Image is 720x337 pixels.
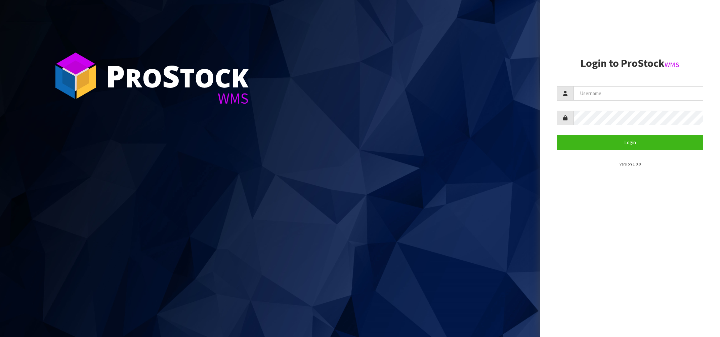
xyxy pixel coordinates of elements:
[106,91,249,106] div: WMS
[162,55,180,96] span: S
[665,60,679,69] small: WMS
[50,50,101,101] img: ProStock Cube
[557,58,703,69] h2: Login to ProStock
[106,55,125,96] span: P
[620,161,641,166] small: Version 1.0.0
[106,61,249,91] div: ro tock
[557,135,703,150] button: Login
[574,86,703,101] input: Username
